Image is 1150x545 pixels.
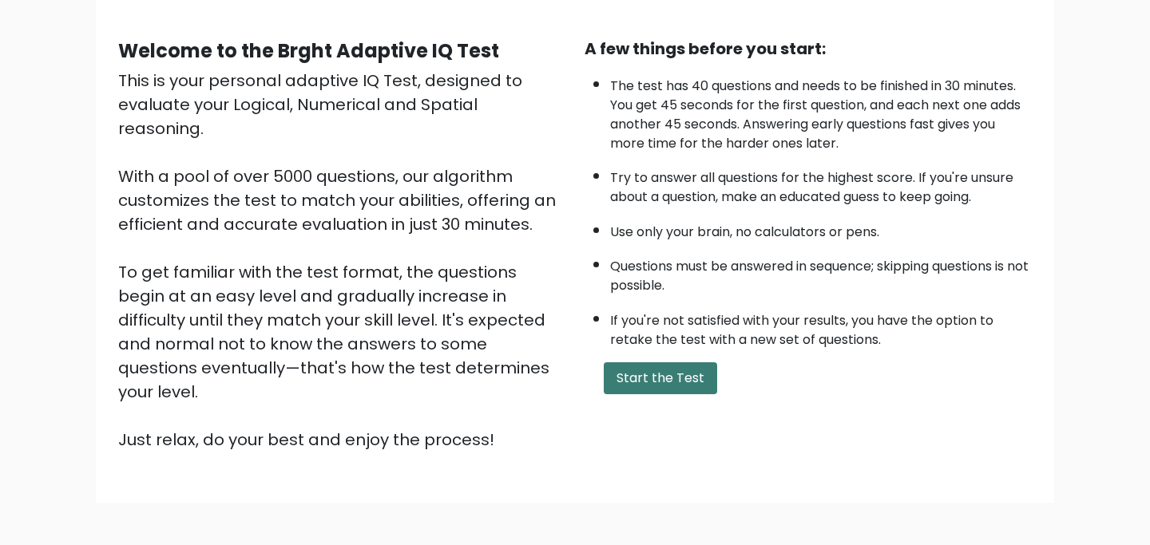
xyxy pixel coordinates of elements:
[585,37,1032,61] div: A few things before you start:
[610,249,1032,295] li: Questions must be answered in sequence; skipping questions is not possible.
[610,69,1032,153] li: The test has 40 questions and needs to be finished in 30 minutes. You get 45 seconds for the firs...
[118,38,499,64] b: Welcome to the Brght Adaptive IQ Test
[610,160,1032,207] li: Try to answer all questions for the highest score. If you're unsure about a question, make an edu...
[604,362,717,394] button: Start the Test
[610,215,1032,242] li: Use only your brain, no calculators or pens.
[118,69,565,452] div: This is your personal adaptive IQ Test, designed to evaluate your Logical, Numerical and Spatial ...
[610,303,1032,350] li: If you're not satisfied with your results, you have the option to retake the test with a new set ...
